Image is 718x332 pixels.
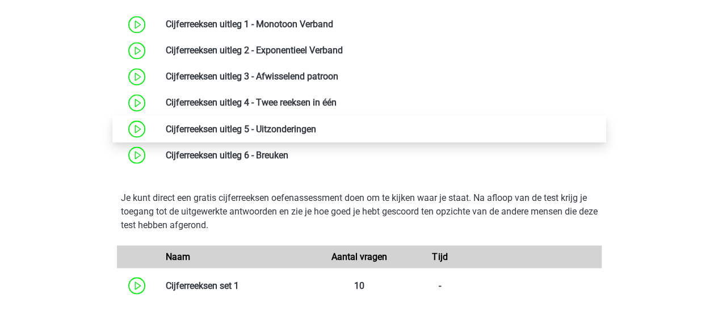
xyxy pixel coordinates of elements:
div: Naam [157,250,319,263]
div: Cijferreeksen uitleg 3 - Afwisselend patroon [157,70,602,83]
p: Je kunt direct een gratis cijferreeksen oefenassessment doen om te kijken waar je staat. Na afloo... [121,191,598,232]
div: Aantal vragen [318,250,399,263]
div: Cijferreeksen uitleg 2 - Exponentieel Verband [157,44,602,57]
div: Cijferreeksen uitleg 4 - Twee reeksen in één [157,96,602,110]
div: Cijferreeksen uitleg 5 - Uitzonderingen [157,122,602,136]
div: Cijferreeksen set 1 [157,279,319,292]
div: Tijd [400,250,480,263]
div: Cijferreeksen uitleg 6 - Breuken [157,148,602,162]
div: Cijferreeksen uitleg 1 - Monotoon Verband [157,18,602,31]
